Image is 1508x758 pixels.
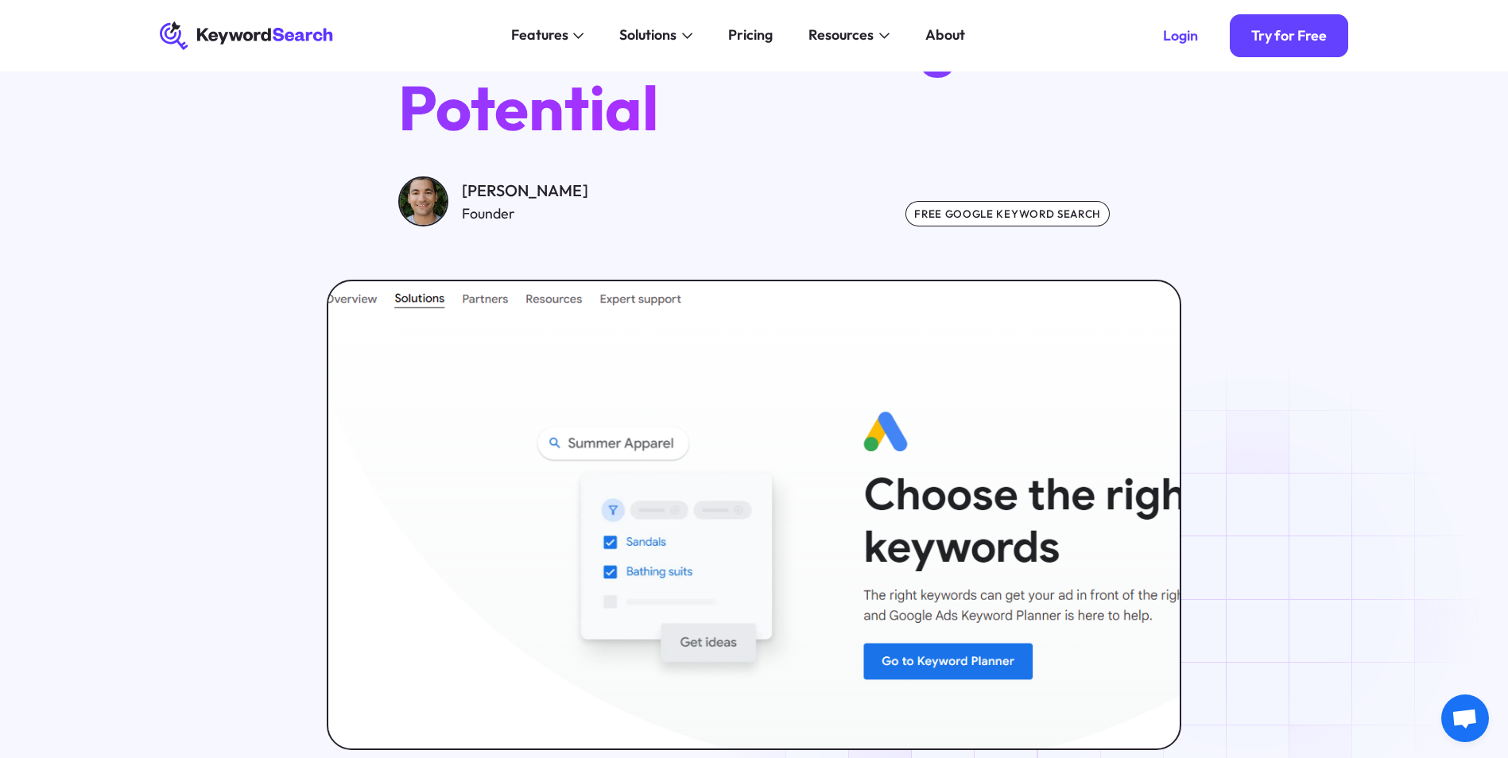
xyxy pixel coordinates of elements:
[462,178,588,203] div: [PERSON_NAME]
[808,25,874,46] div: Resources
[462,203,588,225] div: Founder
[1142,14,1219,57] a: Login
[1251,27,1327,44] div: Try for Free
[905,201,1110,226] div: free google keyword search
[619,25,676,46] div: Solutions
[925,25,965,46] div: About
[728,25,773,46] div: Pricing
[718,21,784,50] a: Pricing
[511,25,568,46] div: Features
[1163,27,1198,44] div: Login
[914,21,975,50] a: About
[1441,694,1489,742] div: Open chat
[1230,14,1348,57] a: Try for Free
